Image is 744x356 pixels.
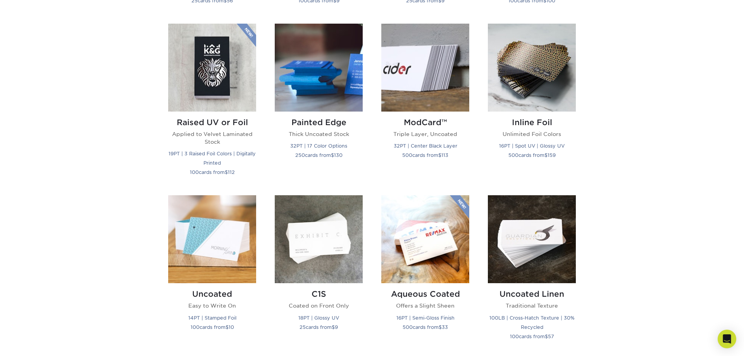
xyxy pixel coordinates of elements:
[381,195,469,350] a: Aqueous Coated Business Cards Aqueous Coated Offers a Slight Sheen 16PT | Semi-Gloss Finish 500ca...
[508,152,556,158] small: cards from
[438,152,441,158] span: $
[488,302,576,310] p: Traditional Texture
[488,24,576,112] img: Inline Foil Business Cards
[226,324,229,330] span: $
[402,152,448,158] small: cards from
[381,302,469,310] p: Offers a Slight Sheen
[334,152,343,158] span: 130
[450,195,469,218] img: New Product
[394,143,457,149] small: 32PT | Center Black Layer
[295,152,343,158] small: cards from
[168,195,256,283] img: Uncoated Business Cards
[300,324,306,330] span: 25
[168,195,256,350] a: Uncoated Business Cards Uncoated Easy to Write On 14PT | Stamped Foil 100cards from$10
[168,118,256,127] h2: Raised UV or Foil
[396,315,455,321] small: 16PT | Semi-Gloss Finish
[488,130,576,138] p: Unlimited Foil Colors
[548,152,556,158] span: 159
[275,302,363,310] p: Coated on Front Only
[488,24,576,186] a: Inline Foil Business Cards Inline Foil Unlimited Foil Colors 16PT | Spot UV | Glossy UV 500cards ...
[488,118,576,127] h2: Inline Foil
[489,315,575,330] small: 100LB | Cross-Hatch Texture | 30% Recycled
[402,152,412,158] span: 500
[191,324,200,330] span: 100
[499,143,565,149] small: 16PT | Spot UV | Glossy UV
[190,169,235,175] small: cards from
[332,324,335,330] span: $
[275,130,363,138] p: Thick Uncoated Stock
[275,24,363,112] img: Painted Edge Business Cards
[237,24,256,47] img: New Product
[439,324,442,330] span: $
[191,324,234,330] small: cards from
[298,315,339,321] small: 18PT | Glossy UV
[488,289,576,299] h2: Uncoated Linen
[381,289,469,299] h2: Aqueous Coated
[488,195,576,350] a: Uncoated Linen Business Cards Uncoated Linen Traditional Texture 100LB | Cross-Hatch Texture | 30...
[718,330,736,348] div: Open Intercom Messenger
[381,195,469,283] img: Aqueous Coated Business Cards
[403,324,413,330] span: 500
[544,152,548,158] span: $
[300,324,338,330] small: cards from
[403,324,448,330] small: cards from
[295,152,305,158] span: 250
[381,24,469,186] a: ModCard™ Business Cards ModCard™ Triple Layer, Uncoated 32PT | Center Black Layer 500cards from$113
[508,152,518,158] span: 500
[488,195,576,283] img: Uncoated Linen Business Cards
[275,195,363,350] a: C1S Business Cards C1S Coated on Front Only 18PT | Glossy UV 25cards from$9
[510,334,519,339] span: 100
[510,334,554,339] small: cards from
[548,334,554,339] span: 57
[188,315,236,321] small: 14PT | Stamped Foil
[275,118,363,127] h2: Painted Edge
[335,324,338,330] span: 9
[381,130,469,138] p: Triple Layer, Uncoated
[441,152,448,158] span: 113
[275,24,363,186] a: Painted Edge Business Cards Painted Edge Thick Uncoated Stock 32PT | 17 Color Options 250cards fr...
[168,130,256,146] p: Applied to Velvet Laminated Stock
[168,24,256,112] img: Raised UV or Foil Business Cards
[168,24,256,186] a: Raised UV or Foil Business Cards Raised UV or Foil Applied to Velvet Laminated Stock 19PT | 3 Rai...
[190,169,199,175] span: 100
[331,152,334,158] span: $
[275,289,363,299] h2: C1S
[545,334,548,339] span: $
[442,324,448,330] span: 33
[275,195,363,283] img: C1S Business Cards
[228,169,235,175] span: 112
[381,118,469,127] h2: ModCard™
[169,151,256,166] small: 19PT | 3 Raised Foil Colors | Digitally Printed
[168,302,256,310] p: Easy to Write On
[168,289,256,299] h2: Uncoated
[225,169,228,175] span: $
[229,324,234,330] span: 10
[290,143,347,149] small: 32PT | 17 Color Options
[381,24,469,112] img: ModCard™ Business Cards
